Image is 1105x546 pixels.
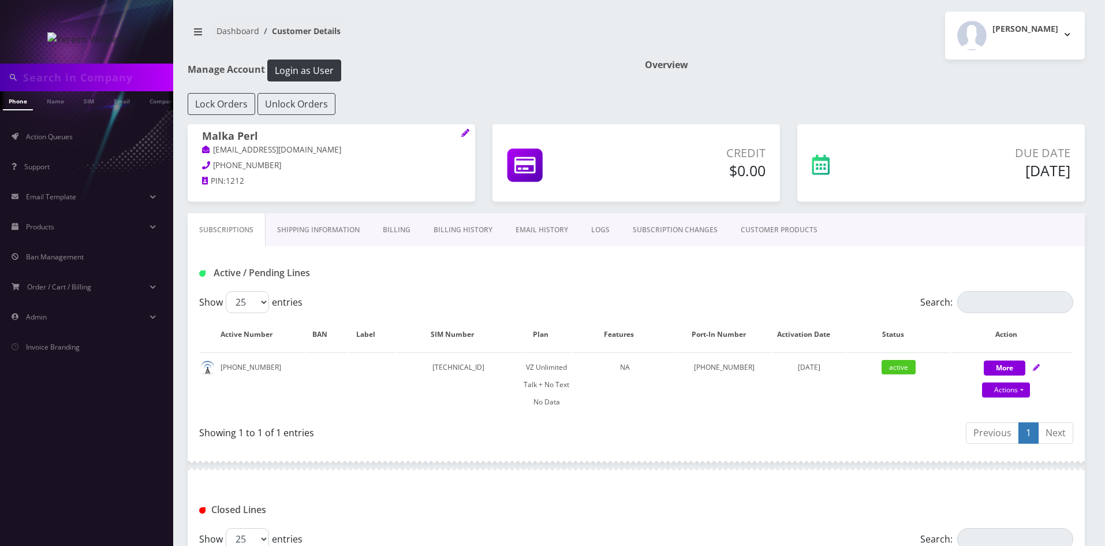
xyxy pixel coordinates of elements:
h1: Malka Perl [202,130,461,144]
td: VZ Unlimited Talk + No Text No Data [521,352,572,417]
a: Next [1038,422,1073,444]
select: Showentries [226,291,269,313]
a: Phone [3,91,33,110]
td: NA [573,352,677,417]
th: Port-In Number: activate to sort column ascending [678,318,772,351]
button: More [984,361,1025,376]
img: Active / Pending Lines [199,270,206,277]
a: SUBSCRIPTION CHANGES [621,213,729,247]
a: Dashboard [216,25,259,36]
h1: Overview [645,60,1085,70]
img: Closed Lines [199,507,206,514]
img: default.png [200,361,215,375]
span: 1212 [226,176,244,186]
h1: Manage Account [188,60,628,81]
span: Email Template [26,192,76,202]
label: Search: [920,291,1073,313]
span: [DATE] [798,362,820,372]
a: EMAIL HISTORY [504,213,580,247]
div: Showing 1 to 1 of 1 entries [199,421,628,440]
button: Login as User [267,60,341,81]
a: LOGS [580,213,621,247]
a: Billing [371,213,422,247]
h5: [DATE] [904,162,1070,179]
span: Support [24,162,50,172]
span: Order / Cart / Billing [27,282,91,292]
input: Search: [957,291,1073,313]
nav: breadcrumb [188,19,628,52]
span: Action Queues [26,132,73,142]
th: Features: activate to sort column ascending [573,318,677,351]
th: SIM Number: activate to sort column ascending [397,318,520,351]
span: Products [26,222,54,232]
a: PIN: [202,176,226,187]
span: Ban Management [26,252,84,262]
a: Previous [966,422,1019,444]
button: Unlock Orders [257,93,335,115]
th: Status: activate to sort column ascending [847,318,950,351]
th: BAN: activate to sort column ascending [305,318,347,351]
input: Search in Company [23,66,170,88]
li: Customer Details [259,25,341,37]
h2: [PERSON_NAME] [992,24,1058,34]
h1: Closed Lines [199,504,479,515]
button: [PERSON_NAME] [945,12,1085,60]
td: [PHONE_NUMBER] [200,352,304,417]
span: [PHONE_NUMBER] [213,160,281,170]
a: [EMAIL_ADDRESS][DOMAIN_NAME] [202,144,341,156]
a: CUSTOMER PRODUCTS [729,213,829,247]
a: Shipping Information [266,213,371,247]
h1: Active / Pending Lines [199,268,479,278]
a: Billing History [422,213,504,247]
a: Name [41,91,70,109]
th: Action: activate to sort column ascending [951,318,1072,351]
p: Due Date [904,144,1070,162]
th: Label: activate to sort column ascending [348,318,395,351]
td: [PHONE_NUMBER] [678,352,772,417]
span: Admin [26,312,47,322]
h5: $0.00 [622,162,766,179]
span: Invoice Branding [26,342,80,352]
td: [TECHNICAL_ID] [397,352,520,417]
p: Credit [622,144,766,162]
a: Subscriptions [188,213,266,247]
a: Actions [982,382,1030,398]
label: Show entries [199,291,303,313]
th: Active Number: activate to sort column ascending [200,318,304,351]
th: Activation Date: activate to sort column ascending [772,318,846,351]
button: Lock Orders [188,93,255,115]
a: Email [108,91,136,109]
span: active [882,360,916,374]
a: 1 [1018,422,1039,444]
th: Plan: activate to sort column ascending [521,318,572,351]
img: Yereim Wireless [47,32,126,46]
a: Login as User [265,63,341,76]
a: SIM [78,91,100,109]
a: Company [144,91,182,109]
